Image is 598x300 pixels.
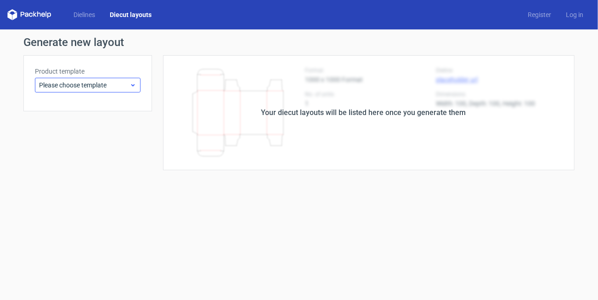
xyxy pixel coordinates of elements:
[559,10,591,19] a: Log in
[23,37,575,48] h1: Generate new layout
[520,10,559,19] a: Register
[39,81,130,90] span: Please choose template
[66,10,102,19] a: Dielines
[261,107,466,118] div: Your diecut layouts will be listed here once you generate them
[35,67,141,76] label: Product template
[102,10,159,19] a: Diecut layouts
